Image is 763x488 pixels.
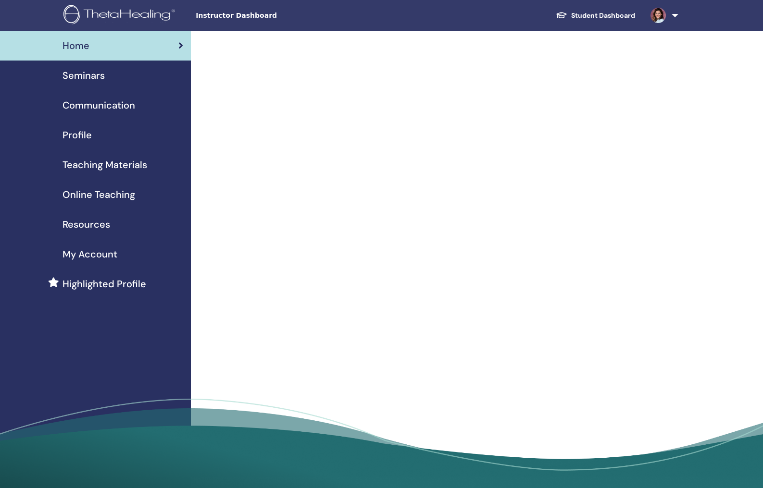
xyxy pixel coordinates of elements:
[556,11,567,19] img: graduation-cap-white.svg
[63,5,178,26] img: logo.png
[63,128,92,142] span: Profile
[63,217,110,232] span: Resources
[63,38,89,53] span: Home
[63,187,135,202] span: Online Teaching
[650,8,666,23] img: default.jpg
[63,158,147,172] span: Teaching Materials
[63,247,117,261] span: My Account
[63,98,135,112] span: Communication
[196,11,340,21] span: Instructor Dashboard
[548,7,643,24] a: Student Dashboard
[63,68,105,83] span: Seminars
[63,277,146,291] span: Highlighted Profile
